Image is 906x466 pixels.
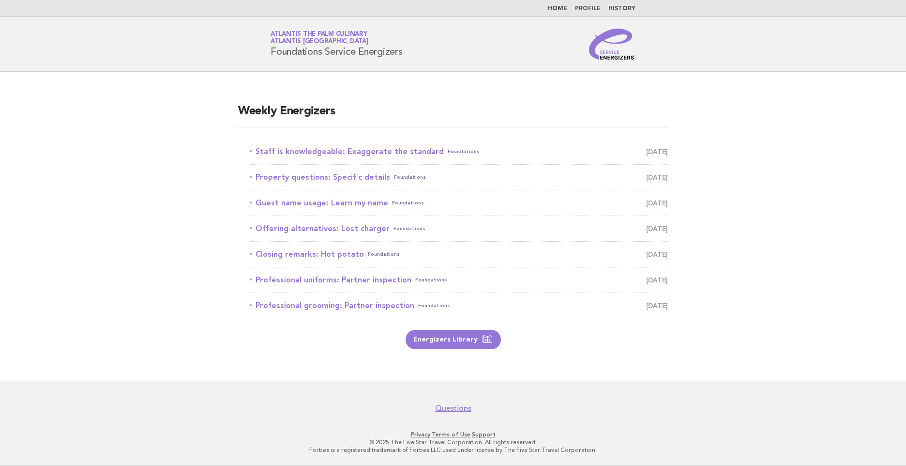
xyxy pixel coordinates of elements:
[250,171,668,184] a: Property questions: Specific detailsFoundations [DATE]
[250,222,668,235] a: Offering alternatives: Lost chargerFoundations [DATE]
[157,438,749,446] p: © 2025 The Five Star Travel Corporation. All rights reserved.
[646,222,668,235] span: [DATE]
[608,6,635,12] a: History
[411,431,430,438] a: Privacy
[250,273,668,287] a: Professional uniforms: Partner inspectionFoundations [DATE]
[589,29,635,60] img: Service Energizers
[646,299,668,312] span: [DATE]
[418,299,450,312] span: Foundations
[250,248,668,261] a: Closing remarks: Hot potatoFoundations [DATE]
[472,431,496,438] a: Support
[157,431,749,438] p: · ·
[250,196,668,210] a: Guest name usage: Learn my nameFoundations [DATE]
[250,299,668,312] a: Professional grooming: Partner inspectionFoundations [DATE]
[415,273,447,287] span: Foundations
[448,145,480,158] span: Foundations
[250,145,668,158] a: Staff is knowledgeable: Exaggerate the standardFoundations [DATE]
[271,39,368,45] span: Atlantis [GEOGRAPHIC_DATA]
[548,6,567,12] a: Home
[646,273,668,287] span: [DATE]
[368,248,400,261] span: Foundations
[646,196,668,210] span: [DATE]
[157,446,749,454] p: Forbes is a registered trademark of Forbes LLC used under license by The Five Star Travel Corpora...
[238,104,668,127] h2: Weekly Energizers
[393,222,425,235] span: Foundations
[646,145,668,158] span: [DATE]
[394,171,426,184] span: Foundations
[271,31,403,57] h1: Foundations Service Energizers
[392,196,424,210] span: Foundations
[575,6,601,12] a: Profile
[432,431,470,438] a: Terms of Use
[646,171,668,184] span: [DATE]
[271,31,368,45] a: Atlantis The Palm CulinaryAtlantis [GEOGRAPHIC_DATA]
[435,404,471,413] a: Questions
[406,330,501,349] a: Energizers Library
[646,248,668,261] span: [DATE]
